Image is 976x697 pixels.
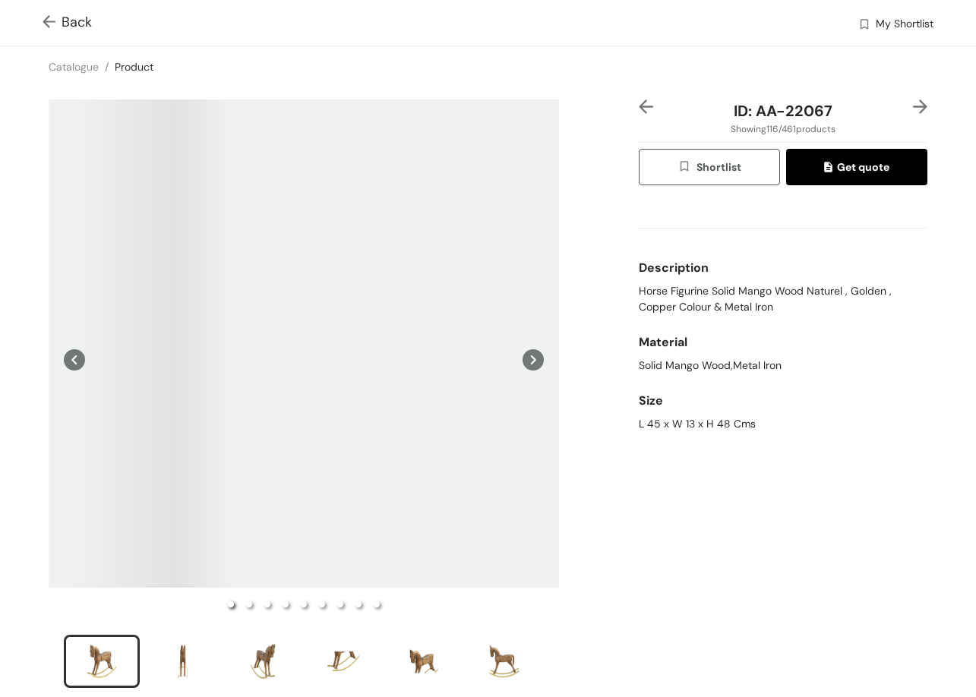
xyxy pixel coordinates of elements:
[731,122,835,136] span: Showing 116 / 461 products
[264,601,270,607] li: slide item 3
[639,149,780,185] button: wishlistShortlist
[246,601,252,607] li: slide item 2
[858,17,871,33] img: wishlist
[374,601,380,607] li: slide item 9
[639,327,927,358] div: Material
[824,162,837,175] img: quote
[283,601,289,607] li: slide item 4
[386,635,462,688] li: slide item 5
[225,635,301,688] li: slide item 3
[678,159,696,176] img: wishlist
[786,149,927,185] button: quoteGet quote
[639,253,927,283] div: Description
[466,635,542,688] li: slide item 6
[305,635,381,688] li: slide item 4
[678,159,741,176] span: Shortlist
[913,99,927,114] img: right
[355,601,362,607] li: slide item 8
[49,60,99,74] a: Catalogue
[639,386,927,416] div: Size
[115,60,153,74] a: Product
[639,358,927,374] div: Solid Mango Wood,Metal Iron
[228,601,234,607] li: slide item 1
[876,16,933,34] span: My Shortlist
[824,159,889,175] span: Get quote
[639,99,653,114] img: left
[105,60,109,74] span: /
[144,635,220,688] li: slide item 2
[337,601,343,607] li: slide item 7
[301,601,307,607] li: slide item 5
[43,15,62,31] img: Go back
[319,601,325,607] li: slide item 6
[639,416,927,432] div: L 45 x W 13 x H 48 Cms
[43,12,92,33] span: Back
[734,101,832,121] span: ID: AA-22067
[639,283,927,315] span: Horse Figurine Solid Mango Wood Naturel , Golden , Copper Colour & Metal Iron
[64,635,140,688] li: slide item 1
